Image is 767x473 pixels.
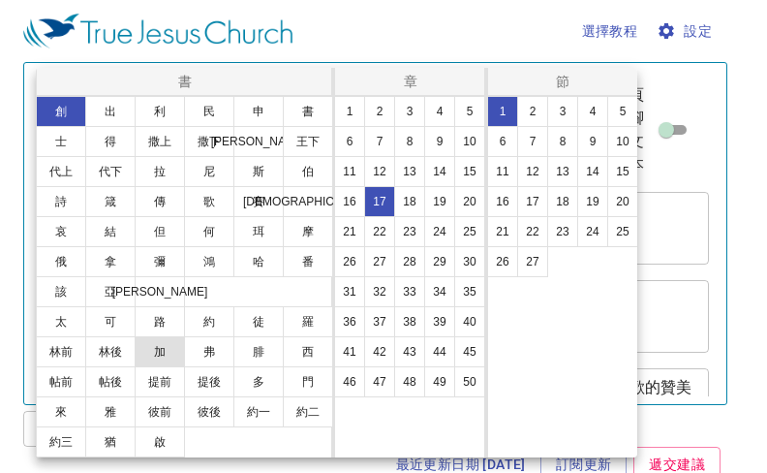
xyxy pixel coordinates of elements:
[547,126,578,157] button: 8
[394,366,425,397] button: 48
[364,366,395,397] button: 47
[577,126,608,157] button: 9
[233,126,284,157] button: [PERSON_NAME]
[424,186,455,217] button: 19
[454,366,485,397] button: 50
[487,156,518,187] button: 11
[283,186,333,217] button: [DEMOGRAPHIC_DATA]
[184,156,234,187] button: 尼
[577,216,608,247] button: 24
[517,216,548,247] button: 22
[607,96,638,127] button: 5
[184,126,234,157] button: 撒下
[334,336,365,367] button: 41
[184,306,234,337] button: 約
[547,186,578,217] button: 18
[424,246,455,277] button: 29
[184,336,234,367] button: 弗
[85,96,136,127] button: 出
[334,186,365,217] button: 16
[184,216,234,247] button: 何
[334,216,365,247] button: 21
[233,186,284,217] button: 賽
[85,186,136,217] button: 箴
[9,78,113,86] div: 歡迎大家分享喜歡的贊美詩或信仰體驗。
[487,96,518,127] button: 1
[36,156,86,187] button: 代上
[85,276,136,307] button: 亞
[36,186,86,217] button: 詩
[454,156,485,187] button: 15
[394,246,425,277] button: 28
[424,276,455,307] button: 34
[283,306,333,337] button: 羅
[85,336,136,367] button: 林後
[454,276,485,307] button: 35
[454,96,485,127] button: 5
[394,186,425,217] button: 18
[364,186,395,217] button: 17
[487,216,518,247] button: 21
[364,156,395,187] button: 12
[454,216,485,247] button: 25
[85,396,136,427] button: 雅
[283,396,333,427] button: 約二
[85,156,136,187] button: 代下
[36,276,86,307] button: 該
[36,216,86,247] button: 哀
[141,69,149,85] li: 3
[135,276,185,307] button: [PERSON_NAME]
[454,126,485,157] button: 10
[135,366,185,397] button: 提前
[424,126,455,157] button: 9
[233,306,284,337] button: 徒
[138,56,153,66] p: 詩 詩
[334,96,365,127] button: 1
[577,156,608,187] button: 14
[334,366,365,397] button: 46
[394,336,425,367] button: 43
[454,246,485,277] button: 30
[487,246,518,277] button: 26
[85,246,136,277] button: 拿
[85,306,136,337] button: 可
[577,96,608,127] button: 4
[394,156,425,187] button: 13
[135,396,185,427] button: 彼前
[334,246,365,277] button: 26
[184,246,234,277] button: 鴻
[135,126,185,157] button: 撒上
[607,216,638,247] button: 25
[135,96,185,127] button: 利
[487,186,518,217] button: 16
[394,306,425,337] button: 38
[607,186,638,217] button: 20
[424,156,455,187] button: 14
[135,246,185,277] button: 彌
[454,336,485,367] button: 45
[41,72,330,91] p: 書
[517,126,548,157] button: 7
[517,96,548,127] button: 2
[283,336,333,367] button: 西
[424,96,455,127] button: 4
[607,156,638,187] button: 15
[135,186,185,217] button: 傳
[135,216,185,247] button: 但
[85,426,136,457] button: 猶
[135,306,185,337] button: 路
[184,366,234,397] button: 提後
[424,336,455,367] button: 44
[36,426,86,457] button: 約三
[283,156,333,187] button: 伯
[517,246,548,277] button: 27
[135,426,185,457] button: 啟
[283,126,333,157] button: 王下
[364,276,395,307] button: 32
[135,156,185,187] button: 拉
[339,72,482,91] p: 章
[492,72,633,91] p: 節
[517,186,548,217] button: 17
[364,216,395,247] button: 22
[283,246,333,277] button: 番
